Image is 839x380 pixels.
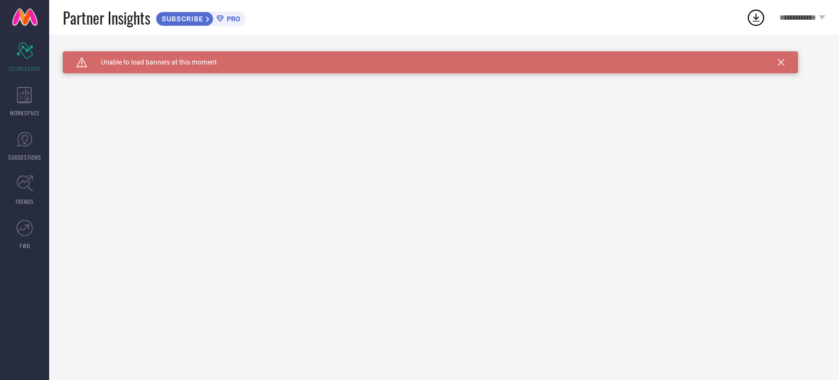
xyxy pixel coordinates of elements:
span: Partner Insights [63,7,150,29]
span: Unable to load banners at this moment [87,59,217,66]
span: FWD [20,242,30,250]
span: SUBSCRIBE [156,15,206,23]
span: SCORECARDS [9,65,41,73]
div: Open download list [746,8,766,27]
span: SUGGESTIONS [8,153,42,161]
a: SUBSCRIBEPRO [156,9,246,26]
span: PRO [224,15,240,23]
span: TRENDS [15,197,34,206]
span: WORKSPACE [10,109,40,117]
div: Unable to load filters at this moment. Please try later. [63,51,825,60]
